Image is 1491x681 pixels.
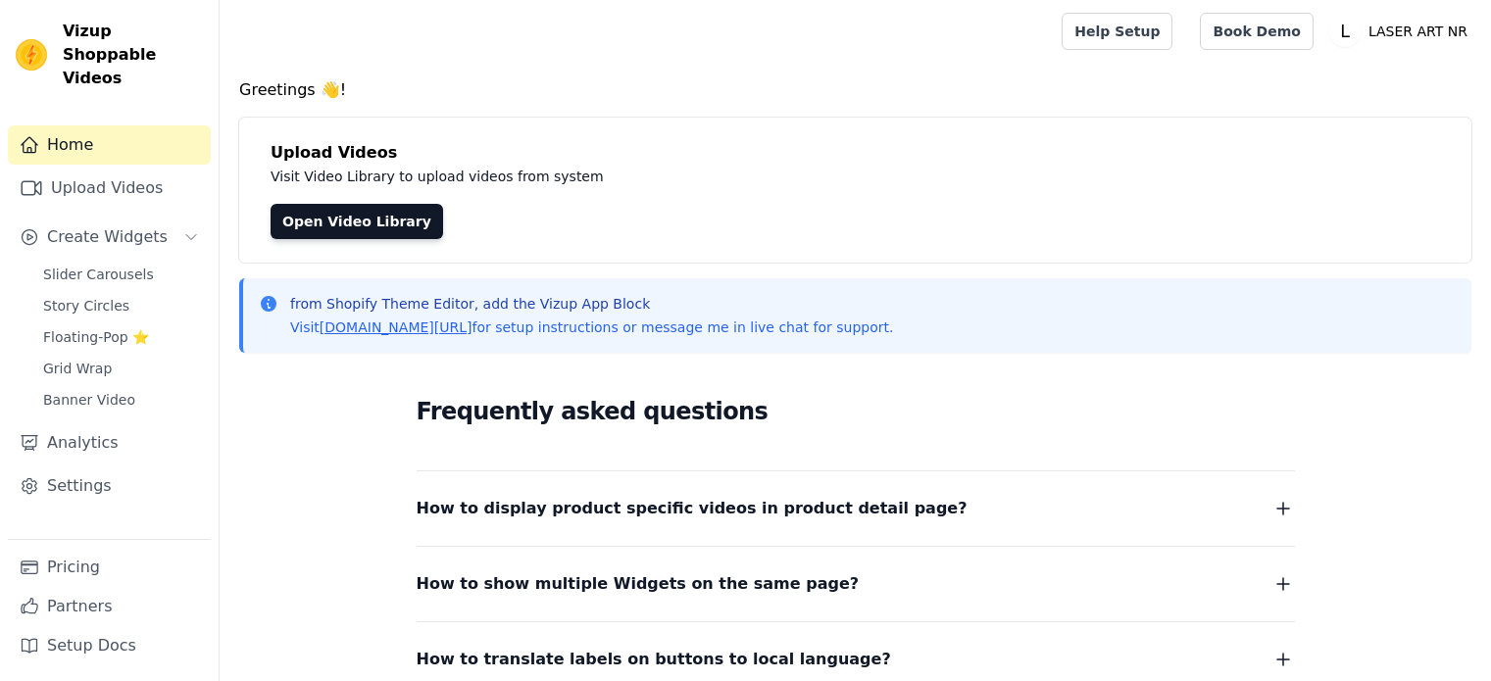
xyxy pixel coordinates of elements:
[31,323,211,351] a: Floating-Pop ⭐
[8,218,211,257] button: Create Widgets
[290,294,893,314] p: from Shopify Theme Editor, add the Vizup App Block
[1361,14,1475,49] p: LASER ART NR
[16,39,47,71] img: Vizup
[8,626,211,665] a: Setup Docs
[8,169,211,208] a: Upload Videos
[43,390,135,410] span: Banner Video
[271,204,443,239] a: Open Video Library
[271,141,1440,165] h4: Upload Videos
[43,359,112,378] span: Grid Wrap
[31,386,211,413] a: Banner Video
[1200,13,1313,50] a: Book Demo
[417,495,1295,522] button: How to display product specific videos in product detail page?
[31,355,211,382] a: Grid Wrap
[8,125,211,165] a: Home
[8,587,211,626] a: Partners
[1340,22,1350,41] text: L
[63,20,203,90] span: Vizup Shoppable Videos
[1329,14,1475,49] button: L LASER ART NR
[43,296,129,316] span: Story Circles
[43,265,154,284] span: Slider Carousels
[271,165,1149,188] p: Visit Video Library to upload videos from system
[8,423,211,462] a: Analytics
[47,225,168,249] span: Create Widgets
[417,392,1295,431] h2: Frequently asked questions
[290,317,893,337] p: Visit for setup instructions or message me in live chat for support.
[43,327,149,347] span: Floating-Pop ⭐
[8,466,211,506] a: Settings
[417,570,860,598] span: How to show multiple Widgets on the same page?
[320,319,472,335] a: [DOMAIN_NAME][URL]
[417,646,1295,673] button: How to translate labels on buttons to local language?
[31,261,211,288] a: Slider Carousels
[417,495,968,522] span: How to display product specific videos in product detail page?
[417,646,891,673] span: How to translate labels on buttons to local language?
[8,548,211,587] a: Pricing
[31,292,211,319] a: Story Circles
[1062,13,1172,50] a: Help Setup
[239,78,1471,102] h4: Greetings 👋!
[417,570,1295,598] button: How to show multiple Widgets on the same page?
